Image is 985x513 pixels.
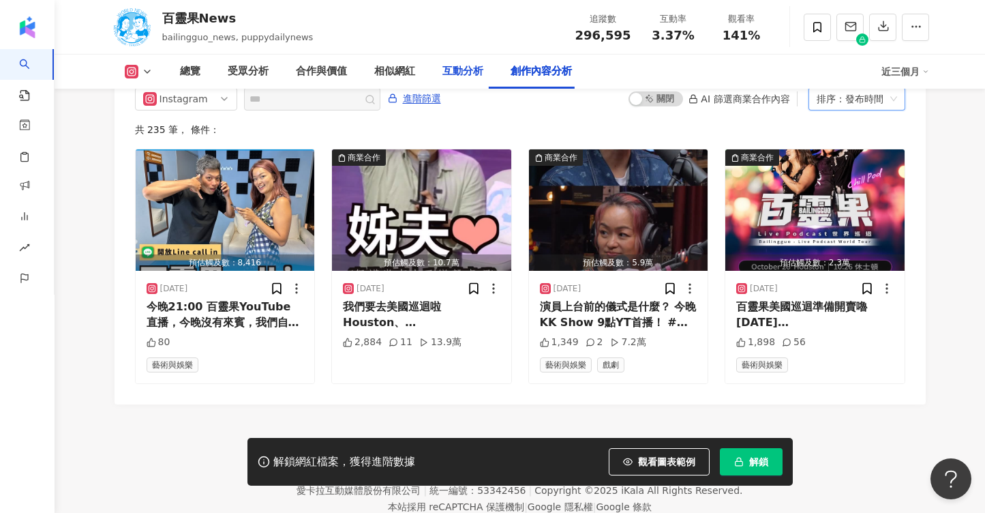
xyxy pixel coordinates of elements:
[332,149,511,271] img: post-image
[741,151,774,164] div: 商業合作
[16,16,38,38] img: logo icon
[529,149,708,271] button: 商業合作預估觸及數：5.9萬
[228,63,269,80] div: 受眾分析
[524,501,528,512] span: |
[609,448,710,475] button: 觀看圖表範例
[511,63,572,80] div: 創作內容分析
[297,485,421,496] div: 愛卡拉互動媒體股份有限公司
[528,485,532,496] span: |
[296,63,347,80] div: 合作與價值
[147,336,170,349] div: 80
[782,336,806,349] div: 56
[621,485,644,496] a: iKala
[540,336,579,349] div: 1,349
[429,485,526,496] div: 統一編號：53342456
[343,336,382,349] div: 2,884
[442,63,483,80] div: 互動分析
[575,28,631,42] span: 296,595
[817,88,885,110] div: 排序：發布時間
[273,455,415,469] div: 解鎖網紅檔案，獲得進階數據
[575,12,631,26] div: 追蹤數
[135,124,905,135] div: 共 235 筆 ， 條件：
[597,357,624,372] span: 戲劇
[374,63,415,80] div: 相似網紅
[750,283,778,295] div: [DATE]
[596,501,652,512] a: Google 條款
[736,336,775,349] div: 1,898
[736,357,788,372] span: 藝術與娛樂
[881,61,929,83] div: 近三個月
[586,336,603,349] div: 2
[528,501,593,512] a: Google 隱私權
[423,485,427,496] span: |
[648,12,699,26] div: 互動率
[162,32,314,42] span: bailingguo_news, puppydailynews
[736,299,894,330] div: 百靈果美國巡迴準備開賣嚕 [DATE] [GEOGRAPHIC_DATA] [DATE] [GEOGRAPHIC_DATA] [DATE] [GEOGRAPHIC_DATA] 開賣時間 [GEO...
[529,149,708,271] img: post-image
[160,88,204,110] div: Instagram
[419,336,461,349] div: 13.9萬
[180,63,200,80] div: 總覽
[545,151,577,164] div: 商業合作
[529,254,708,272] div: 預估觸及數：5.9萬
[136,254,315,272] div: 預估觸及數：8,416
[610,336,646,349] div: 7.2萬
[19,234,30,265] span: rise
[652,29,694,42] span: 3.37%
[332,254,511,272] div: 預估觸及數：10.7萬
[725,149,905,271] button: 商業合作預估觸及數：2.3萬
[554,283,581,295] div: [DATE]
[162,10,314,27] div: 百靈果News
[688,93,789,104] div: AI 篩選商業合作內容
[725,149,905,271] img: post-image
[111,7,152,48] img: KOL Avatar
[720,448,783,475] button: 解鎖
[749,456,768,467] span: 解鎖
[593,501,596,512] span: |
[540,357,592,372] span: 藝術與娛樂
[332,149,511,271] button: 商業合作預估觸及數：10.7萬
[147,299,304,330] div: 今晚21:00 百靈果YouTube 直播，今晚沒有來賓，我們自己跟聽眾聊天啦 歡迎大家加入line群組call in ，群組連結🔗請看限動
[638,456,695,467] span: 觀看圖表範例
[136,149,315,271] img: post-image
[716,12,768,26] div: 觀看率
[136,149,315,271] button: 預估觸及數：8,416
[540,299,697,330] div: 演員上台前的儀式是什麼？ 今晚KK Show 9點YT首播！ #嚎哮排演 @haoxhsiao
[403,88,441,110] span: 進階篩選
[160,283,188,295] div: [DATE]
[723,29,761,42] span: 141%
[725,254,905,272] div: 預估觸及數：2.3萬
[534,485,742,496] div: Copyright © 2025 All Rights Reserved.
[357,283,384,295] div: [DATE]
[348,151,380,164] div: 商業合作
[19,49,46,102] a: search
[147,357,198,372] span: 藝術與娛樂
[387,87,442,109] button: 進階篩選
[389,336,412,349] div: 11
[343,299,500,330] div: 我們要去美國巡迴啦 Houston、[GEOGRAPHIC_DATA]、LA 買票資訊按這裡喔 [URL][DOMAIN_NAME]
